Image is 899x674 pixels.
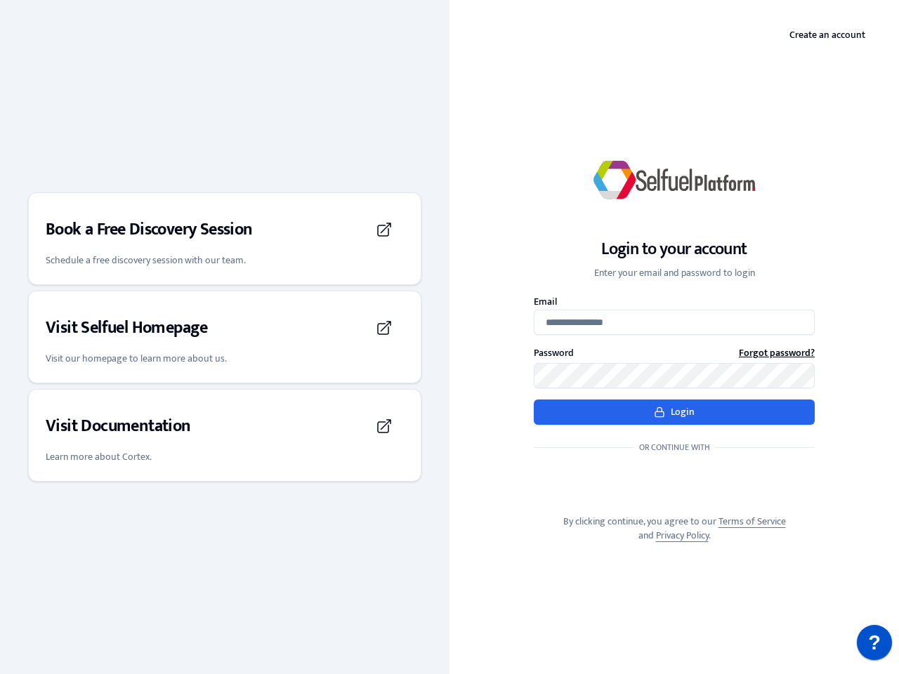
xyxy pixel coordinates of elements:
[527,468,822,499] iframe: Sign in with Google Button
[656,527,709,543] a: Privacy Policy
[46,253,404,267] p: Schedule a free discovery session with our team.
[46,352,404,366] p: Visit our homepage to learn more about us.
[778,22,877,48] a: Create an account
[594,266,755,280] p: Enter your email and password to login
[534,348,574,358] label: Password
[718,513,786,529] a: Terms of Service
[46,317,208,339] h3: Visit Selfuel Homepage
[534,297,815,307] label: Email
[534,399,815,425] button: Login
[739,346,815,360] a: Forgot password?
[534,515,815,543] p: By clicking continue, you agree to our and .
[594,238,755,260] h1: Login to your account
[46,415,191,437] h3: Visit Documentation
[46,218,253,241] h3: Book a Free Discovery Session
[850,618,899,674] iframe: JSD widget
[634,442,716,453] span: Or continue with
[46,450,404,464] p: Learn more about Cortex.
